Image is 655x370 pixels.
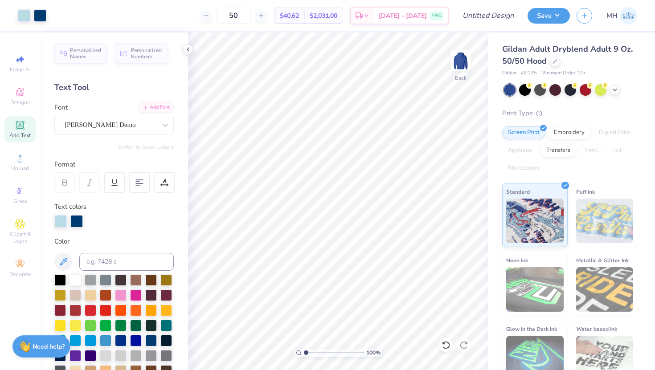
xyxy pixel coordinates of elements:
[366,349,381,357] span: 100 %
[10,99,30,106] span: Designs
[506,256,528,265] span: Neon Ink
[432,12,442,19] span: FREE
[579,144,604,157] div: Vinyl
[620,7,637,24] img: Maura Higgins
[13,198,27,205] span: Greek
[506,187,530,196] span: Standard
[540,144,576,157] div: Transfers
[9,271,31,278] span: Decorate
[528,8,570,24] button: Save
[11,165,29,172] span: Upload
[54,81,174,94] div: Text Tool
[521,69,537,77] span: # G125
[576,324,617,333] span: Water based Ink
[4,231,36,245] span: Clipart & logos
[118,143,174,150] button: Switch to Greek Letters
[502,126,545,139] div: Screen Print
[606,144,627,157] div: Foil
[79,253,174,271] input: e.g. 7428 c
[310,11,337,20] span: $2,031.00
[593,126,636,139] div: Digital Print
[455,7,521,24] input: Untitled Design
[606,7,637,24] a: MH
[506,324,557,333] span: Glow in the Dark Ink
[280,11,299,20] span: $40.62
[576,199,634,243] img: Puff Ink
[576,267,634,312] img: Metallic & Glitter Ink
[33,342,65,351] strong: Need help?
[506,267,564,312] img: Neon Ink
[502,162,545,175] div: Rhinestones
[455,74,467,82] div: Back
[541,69,586,77] span: Minimum Order: 12 +
[576,256,629,265] span: Metallic & Glitter Ink
[506,199,564,243] img: Standard
[548,126,590,139] div: Embroidery
[54,102,68,113] label: Font
[452,52,470,69] img: Back
[216,8,251,24] input: – –
[502,144,538,157] div: Applique
[502,69,516,77] span: Gildan
[502,44,633,66] span: Gildan Adult Dryblend Adult 9 Oz. 50/50 Hood
[131,47,162,60] span: Personalized Numbers
[576,187,595,196] span: Puff Ink
[54,159,175,170] div: Format
[379,11,427,20] span: [DATE] - [DATE]
[54,236,174,247] div: Color
[54,202,86,212] label: Text colors
[502,108,637,118] div: Print Type
[9,132,31,139] span: Add Text
[70,47,102,60] span: Personalized Names
[606,11,618,21] span: MH
[10,66,31,73] span: Image AI
[139,102,174,113] div: Add Font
